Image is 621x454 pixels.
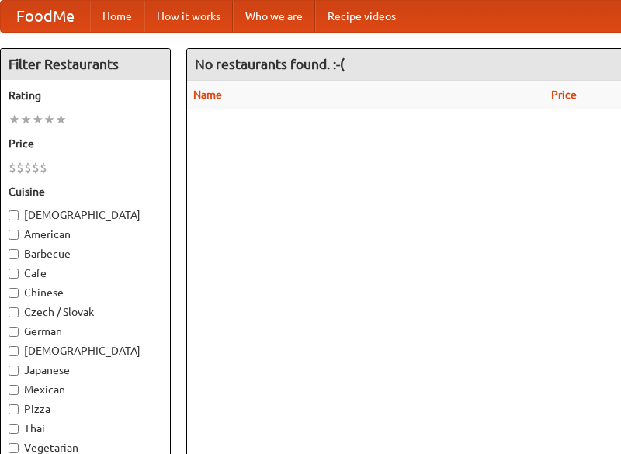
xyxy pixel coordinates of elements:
h5: Price [9,136,162,151]
input: Thai [9,424,19,434]
input: [DEMOGRAPHIC_DATA] [9,346,19,356]
label: German [9,324,162,339]
label: Japanese [9,362,162,378]
input: German [9,327,19,337]
ng-pluralize: No restaurants found. :-( [195,57,345,71]
li: ★ [43,111,55,128]
label: [DEMOGRAPHIC_DATA] [9,343,162,359]
a: Home [90,1,144,32]
a: Who we are [233,1,315,32]
input: Czech / Slovak [9,307,19,317]
label: Barbecue [9,246,162,262]
label: American [9,227,162,242]
h5: Rating [9,88,162,103]
input: Vegetarian [9,443,19,453]
input: Japanese [9,366,19,376]
label: Cafe [9,265,162,281]
input: Chinese [9,288,19,298]
input: Cafe [9,269,19,279]
a: How it works [144,1,233,32]
li: ★ [9,111,20,128]
label: [DEMOGRAPHIC_DATA] [9,207,162,223]
label: Czech / Slovak [9,304,162,320]
label: Thai [9,421,162,436]
li: $ [40,159,47,176]
input: American [9,230,19,240]
li: ★ [32,111,43,128]
li: $ [32,159,40,176]
li: $ [9,159,16,176]
input: [DEMOGRAPHIC_DATA] [9,210,19,220]
input: Mexican [9,385,19,395]
li: ★ [20,111,32,128]
h5: Cuisine [9,184,162,199]
a: FoodMe [1,1,90,32]
a: Recipe videos [315,1,408,32]
li: $ [24,159,32,176]
input: Barbecue [9,249,19,259]
li: $ [16,159,24,176]
label: Pizza [9,401,162,417]
a: Price [551,88,577,101]
a: Name [193,88,222,101]
li: ★ [55,111,67,128]
h4: Filter Restaurants [1,49,170,80]
input: Pizza [9,404,19,414]
label: Mexican [9,382,162,397]
label: Chinese [9,285,162,300]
